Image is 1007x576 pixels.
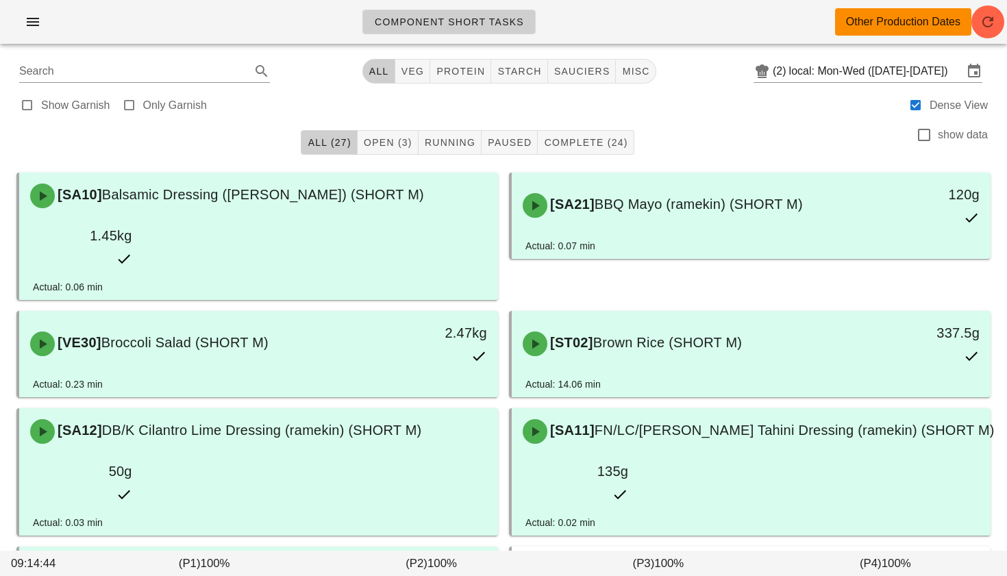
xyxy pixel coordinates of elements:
label: Show Garnish [41,99,110,112]
div: 09:14:44 [8,552,91,575]
div: (P2) 100% [318,552,545,575]
div: Actual: 0.02 min [525,515,595,530]
span: Component Short Tasks [374,16,524,27]
button: All (27) [301,130,357,155]
button: All [362,59,395,84]
span: protein [436,66,485,77]
span: Paused [487,137,532,148]
div: Actual: 0.03 min [33,515,103,530]
span: Running [424,137,475,148]
span: [SA10] [55,187,102,202]
label: Dense View [930,99,988,112]
span: veg [401,66,425,77]
span: [ST02] [547,335,593,350]
div: Actual: 0.06 min [33,279,103,295]
span: misc [621,66,649,77]
div: (2) [773,64,789,78]
button: Paused [482,130,538,155]
div: 120g [878,184,980,205]
span: [SA12] [55,423,102,438]
div: 2.47kg [385,322,487,344]
button: misc [616,59,656,84]
button: sauciers [548,59,617,84]
span: Balsamic Dressing ([PERSON_NAME]) (SHORT M) [102,187,424,202]
div: Actual: 0.23 min [33,377,103,392]
span: Open (3) [363,137,412,148]
label: Only Garnish [143,99,207,112]
button: starch [491,59,547,84]
span: starch [497,66,541,77]
label: show data [938,128,988,142]
div: Other Production Dates [846,14,960,30]
div: 337.5g [878,322,980,344]
span: FN/LC/[PERSON_NAME] Tahini Dressing (ramekin) (SHORT M) [595,423,995,438]
div: Actual: 0.07 min [525,238,595,253]
div: 135g [523,460,628,482]
div: (P4) 100% [772,552,999,575]
div: 1.45kg [30,225,132,247]
span: BBQ Mayo (ramekin) (SHORT M) [595,197,803,212]
div: Actual: 14.06 min [525,377,601,392]
div: (P3) 100% [545,552,771,575]
a: Component Short Tasks [362,10,536,34]
span: Complete (24) [543,137,627,148]
span: All (27) [307,137,351,148]
button: veg [395,59,431,84]
button: Complete (24) [538,130,634,155]
span: All [369,66,389,77]
span: [SA11] [547,423,595,438]
button: Running [419,130,482,155]
span: Brown Rice (SHORT M) [593,335,743,350]
button: Open (3) [358,130,419,155]
div: 50g [30,460,132,482]
button: protein [430,59,491,84]
span: [SA21] [547,197,595,212]
span: Broccoli Salad (SHORT M) [101,335,269,350]
span: [VE30] [55,335,101,350]
div: (P1) 100% [91,552,318,575]
span: sauciers [554,66,610,77]
span: DB/K Cilantro Lime Dressing (ramekin) (SHORT M) [102,423,422,438]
